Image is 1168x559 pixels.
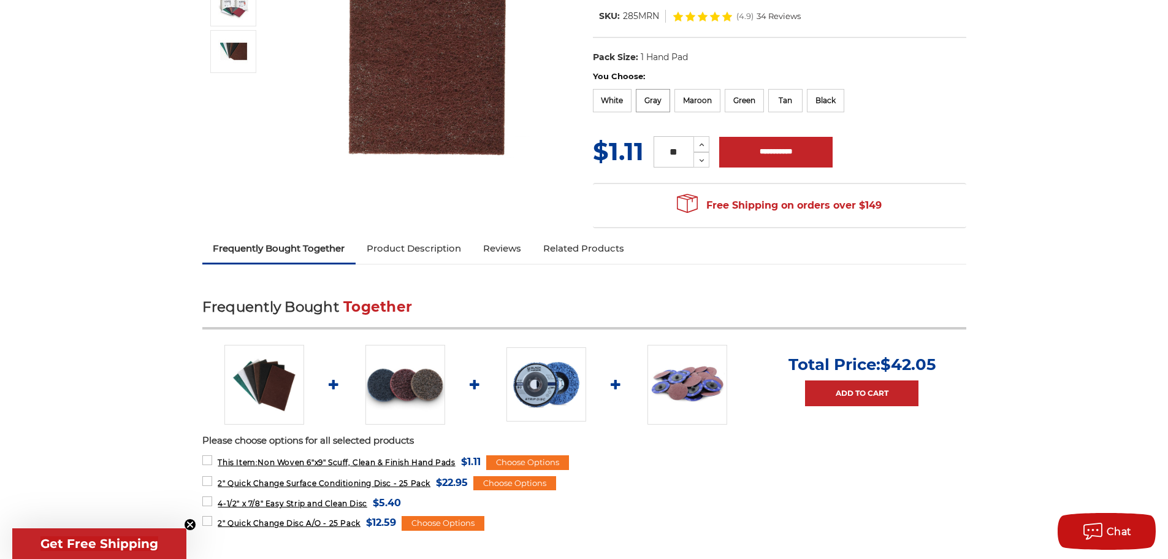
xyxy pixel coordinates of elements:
[486,455,569,470] div: Choose Options
[593,51,638,64] dt: Pack Size:
[218,458,258,467] strong: This Item:
[12,528,186,559] div: Get Free ShippingClose teaser
[218,458,455,467] span: Non Woven 6"x9" Scuff, Clean & Finish Hand Pads
[373,495,401,511] span: $5.40
[461,453,481,470] span: $1.11
[1058,513,1156,550] button: Chat
[641,51,688,64] dd: 1 Hand Pad
[184,519,196,531] button: Close teaser
[343,298,412,315] span: Together
[757,12,801,20] span: 34 Reviews
[593,71,966,83] label: You Choose:
[623,10,659,23] dd: 285MRN
[880,355,936,374] span: $42.05
[202,298,339,315] span: Frequently Bought
[1107,526,1132,538] span: Chat
[218,519,360,528] span: 2" Quick Change Disc A/O - 25 Pack
[736,12,754,20] span: (4.9)
[788,355,936,374] p: Total Price:
[473,476,556,491] div: Choose Options
[677,193,882,218] span: Free Shipping on orders over $149
[599,10,620,23] dt: SKU:
[218,479,430,488] span: 2" Quick Change Surface Conditioning Disc - 25 Pack
[218,499,367,508] span: 4-1/2" x 7/8" Easy Strip and Clean Disc
[532,235,635,262] a: Related Products
[436,474,468,491] span: $22.95
[593,136,644,166] span: $1.11
[224,345,304,425] img: Non Woven 6"x9" Scuff, Clean & Finish Hand Pads
[472,235,532,262] a: Reviews
[202,434,966,448] p: Please choose options for all selected products
[218,40,249,63] img: Non Woven 6"x9" Scuff, Clean & Finish Hand Pads
[356,235,472,262] a: Product Description
[402,516,484,531] div: Choose Options
[805,380,918,406] a: Add to Cart
[366,514,396,531] span: $12.59
[40,536,158,551] span: Get Free Shipping
[202,235,356,262] a: Frequently Bought Together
